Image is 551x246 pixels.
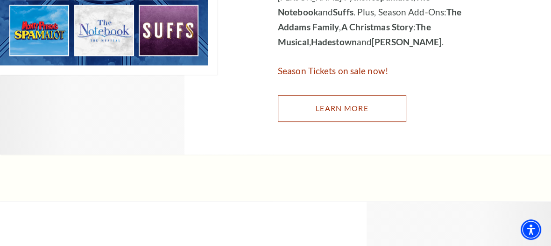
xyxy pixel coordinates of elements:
[278,65,389,76] span: Season Tickets on sale now!
[278,7,461,32] strong: The Addams Family
[333,7,353,17] strong: Suffs
[521,219,541,240] div: Accessibility Menu
[372,36,442,47] strong: [PERSON_NAME]
[278,95,406,121] a: Learn More 2025-2026 Broadway at the Bass Season presented by PNC Bank
[278,21,431,47] strong: The Musical
[341,21,413,32] strong: A Christmas Story
[311,36,357,47] strong: Hadestown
